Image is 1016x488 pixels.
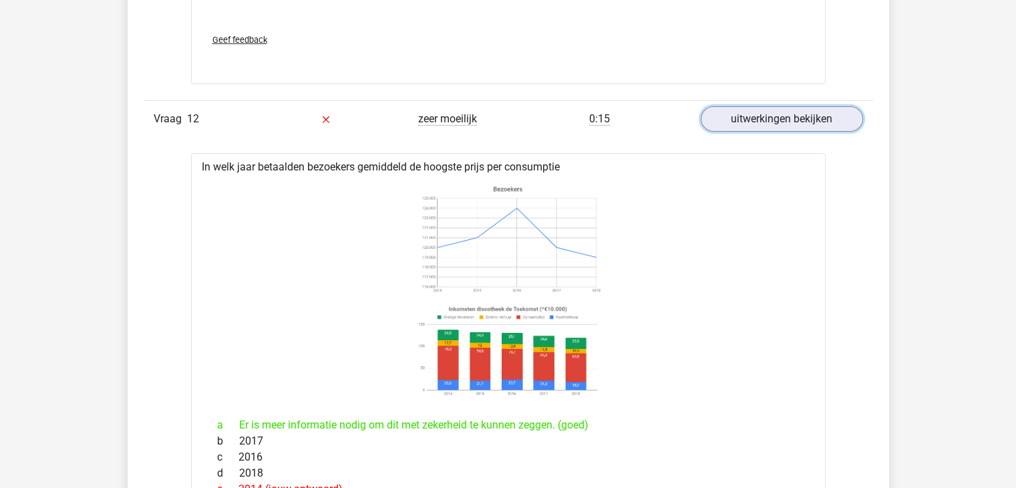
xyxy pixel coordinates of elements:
span: a [217,417,239,433]
div: 2017 [207,433,810,449]
span: c [217,449,238,465]
span: zeer moeilijk [418,112,477,126]
span: Geef feedback [212,35,267,45]
a: uitwerkingen bekijken [701,106,863,132]
span: 12 [187,112,199,125]
span: Vraag [154,111,187,127]
div: 2018 [207,465,810,481]
span: 0:15 [589,112,610,126]
span: d [217,465,239,481]
div: Er is meer informatie nodig om dit met zekerheid te kunnen zeggen. (goed) [207,417,810,433]
span: b [217,433,239,449]
div: 2016 [207,449,810,465]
